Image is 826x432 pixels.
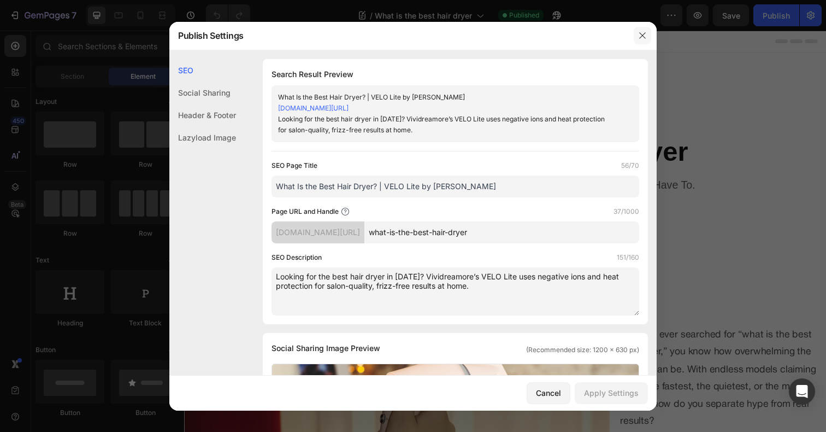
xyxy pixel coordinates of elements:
input: Handle [364,221,639,243]
a: Vividreamore [349,151,412,164]
p: If you’ve ever searched for “what is the best hair dryer,” you know how overwhelming the results ... [445,302,649,408]
div: Header & Footer [169,104,236,126]
h1: Search Result Preview [272,68,639,81]
span: (Recommended size: 1200 x 630 px) [526,345,639,355]
div: Looking for the best hair dryer in [DATE]? Vividreamore’s VELO Lite uses negative ions and heat p... [278,114,615,136]
div: [DOMAIN_NAME][URL] [272,221,364,243]
label: SEO Page Title [272,160,317,171]
label: SEO Description [272,252,322,263]
div: Apply Settings [584,387,639,399]
p: [DATE] [56,180,121,193]
div: Cancel [536,387,561,399]
a: [DOMAIN_NAME][URL] [278,104,349,112]
label: 151/160 [617,252,639,263]
img: Alt Image [55,77,122,144]
p: What Is the Best Hair Dryer? I Tried So You Don’t Have To. [176,149,600,166]
div: Publish Settings [169,21,628,50]
div: Open Intercom Messenger [789,378,815,405]
button: Cancel [527,382,570,404]
button: Apply Settings [575,382,648,404]
input: Title [272,176,639,197]
div: What Is the Best Hair Dryer? | VELO Lite by [PERSON_NAME] [278,92,615,103]
div: SEO [169,59,236,81]
div: Lazyload Image [169,126,236,149]
label: 37/1000 [613,206,639,217]
label: Page URL and Handle [272,206,339,217]
div: Social Sharing [169,81,236,104]
strong: [PERSON_NAME] [56,155,120,178]
label: 56/70 [621,160,639,171]
h1: what is the best hair dryer [175,105,601,143]
span: Social Sharing Image Preview [272,342,380,355]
